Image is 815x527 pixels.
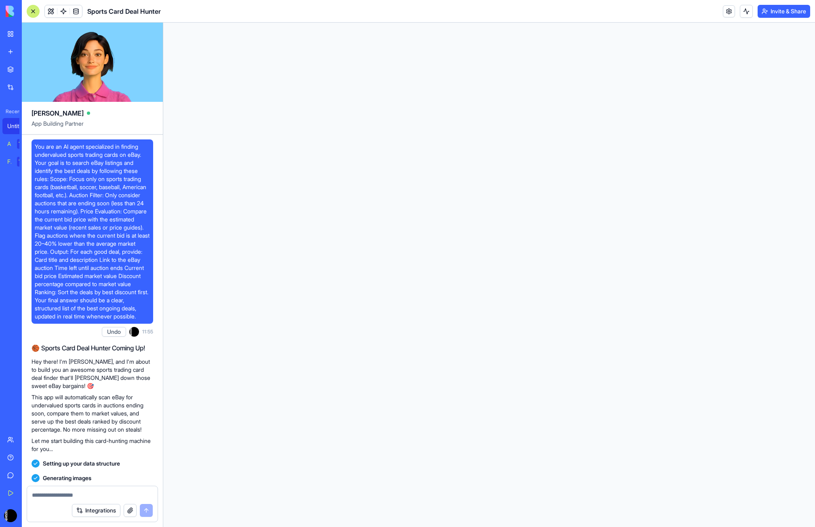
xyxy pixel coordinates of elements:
a: Untitled App [2,118,35,134]
img: logo [6,6,56,17]
div: TRY [17,139,30,149]
a: Feedback FormTRY [2,154,35,170]
p: This app will automatically scan eBay for undervalued sports cards in auctions ending soon, compa... [32,393,153,434]
span: App Building Partner [32,120,153,134]
button: Undo [102,327,126,337]
span: [PERSON_NAME] [32,108,84,118]
div: TRY [17,157,30,167]
div: Untitled App [7,122,30,130]
div: Feedback Form [7,158,11,166]
span: Setting up your data structure [43,460,120,468]
span: Recent [2,108,19,115]
span: Generating images [43,474,91,482]
span: You are an AI agent specialized in finding undervalued sports trading cards on eBay. Your goal is... [35,143,150,320]
img: ACg8ocIhkuU95Df_of0v9Q5BeSK2FIup-vtOdlvNMVrjVcY10vTnbQo=s96-c [4,509,17,522]
p: Let me start building this card-hunting machine for you... [32,437,153,453]
button: Integrations [72,504,120,517]
h2: 🏀 Sports Card Deal Hunter Coming Up! [32,343,153,353]
p: Hey there! I'm [PERSON_NAME], and I'm about to build you an awesome sports trading card deal find... [32,358,153,390]
button: Invite & Share [758,5,810,18]
span: 11:55 [142,329,153,335]
span: Sports Card Deal Hunter [87,6,161,16]
div: AI Logo Generator [7,140,11,148]
img: ACg8ocIhkuU95Df_of0v9Q5BeSK2FIup-vtOdlvNMVrjVcY10vTnbQo=s96-c [129,327,139,337]
a: AI Logo GeneratorTRY [2,136,35,152]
